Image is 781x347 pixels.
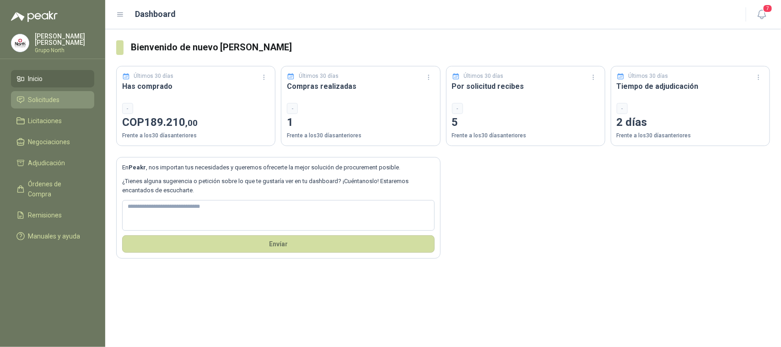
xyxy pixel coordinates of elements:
p: 5 [452,114,599,131]
h3: Has comprado [122,81,269,92]
span: 7 [763,4,773,13]
p: Últimos 30 días [628,72,668,81]
p: Grupo North [35,48,94,53]
a: Inicio [11,70,94,87]
span: Solicitudes [28,95,60,105]
img: Logo peakr [11,11,58,22]
p: Frente a los 30 días anteriores [452,131,599,140]
span: 189.210 [144,116,198,129]
a: Solicitudes [11,91,94,108]
a: Adjudicación [11,154,94,172]
h3: Bienvenido de nuevo [PERSON_NAME] [131,40,770,54]
div: - [287,103,298,114]
p: [PERSON_NAME] [PERSON_NAME] [35,33,94,46]
button: 7 [754,6,770,23]
span: Inicio [28,74,43,84]
p: Frente a los 30 días anteriores [287,131,434,140]
h3: Tiempo de adjudicación [617,81,764,92]
a: Órdenes de Compra [11,175,94,203]
p: Últimos 30 días [463,72,503,81]
p: En , nos importan tus necesidades y queremos ofrecerte la mejor solución de procurement posible. [122,163,435,172]
p: ¿Tienes alguna sugerencia o petición sobre lo que te gustaría ver en tu dashboard? ¡Cuéntanoslo! ... [122,177,435,195]
img: Company Logo [11,34,29,52]
a: Negociaciones [11,133,94,151]
p: COP [122,114,269,131]
b: Peakr [129,164,146,171]
span: Remisiones [28,210,62,220]
a: Remisiones [11,206,94,224]
p: Últimos 30 días [134,72,174,81]
span: Negociaciones [28,137,70,147]
span: ,00 [185,118,198,128]
div: - [452,103,463,114]
p: Frente a los 30 días anteriores [617,131,764,140]
h3: Por solicitud recibes [452,81,599,92]
p: Últimos 30 días [299,72,339,81]
div: - [617,103,628,114]
a: Licitaciones [11,112,94,130]
p: 1 [287,114,434,131]
h1: Dashboard [135,8,176,21]
span: Manuales y ayuda [28,231,81,241]
a: Manuales y ayuda [11,228,94,245]
h3: Compras realizadas [287,81,434,92]
span: Licitaciones [28,116,62,126]
p: 2 días [617,114,764,131]
span: Adjudicación [28,158,65,168]
div: - [122,103,133,114]
span: Órdenes de Compra [28,179,86,199]
button: Envíar [122,235,435,253]
p: Frente a los 30 días anteriores [122,131,269,140]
